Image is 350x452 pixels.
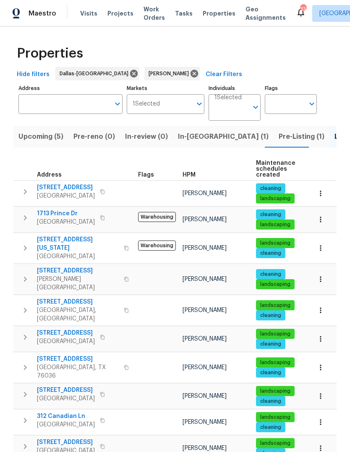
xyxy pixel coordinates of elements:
[37,235,119,252] span: [STREET_ADDRESS][US_STATE]
[257,195,294,202] span: landscaping
[37,275,119,292] span: [PERSON_NAME][GEOGRAPHIC_DATA]
[37,209,95,218] span: 1713 Prince Dr
[37,412,95,420] span: 312 Canadian Ln
[257,312,285,319] span: cleaning
[37,363,119,380] span: [GEOGRAPHIC_DATA], TX 76036
[250,101,261,113] button: Open
[257,414,294,421] span: landscaping
[125,131,168,143] span: In-review (0)
[193,98,205,110] button: Open
[138,241,176,251] span: Warehousing
[257,221,294,228] span: landscaping
[183,190,227,196] span: [PERSON_NAME]
[17,49,83,58] span: Properties
[183,336,227,342] span: [PERSON_NAME]
[37,394,95,403] span: [GEOGRAPHIC_DATA]
[257,302,294,309] span: landscaping
[37,337,95,346] span: [GEOGRAPHIC_DATA]
[203,9,235,18] span: Properties
[183,217,227,222] span: [PERSON_NAME]
[257,359,294,366] span: landscaping
[257,424,285,431] span: cleaning
[246,5,286,22] span: Geo Assignments
[138,172,154,178] span: Flags
[257,240,294,247] span: landscaping
[183,245,227,251] span: [PERSON_NAME]
[178,131,269,143] span: In-[GEOGRAPHIC_DATA] (1)
[183,393,227,399] span: [PERSON_NAME]
[18,131,63,143] span: Upcoming (5)
[18,86,123,91] label: Address
[265,86,317,91] label: Flags
[257,369,285,376] span: cleaning
[257,185,285,192] span: cleaning
[37,192,95,200] span: [GEOGRAPHIC_DATA]
[80,9,97,18] span: Visits
[37,420,95,429] span: [GEOGRAPHIC_DATA]
[144,67,200,80] div: [PERSON_NAME]
[202,67,246,82] button: Clear Filters
[107,9,133,18] span: Projects
[37,329,95,337] span: [STREET_ADDRESS]
[183,276,227,282] span: [PERSON_NAME]
[257,271,285,278] span: cleaning
[175,11,193,16] span: Tasks
[257,341,285,348] span: cleaning
[306,98,318,110] button: Open
[138,212,176,222] span: Warehousing
[149,69,192,78] span: [PERSON_NAME]
[37,298,119,306] span: [STREET_ADDRESS]
[37,172,62,178] span: Address
[206,69,242,80] span: Clear Filters
[256,160,295,178] span: Maintenance schedules created
[257,388,294,395] span: landscaping
[183,365,227,370] span: [PERSON_NAME]
[183,172,196,178] span: HPM
[127,86,205,91] label: Markets
[183,445,227,451] span: [PERSON_NAME]
[133,100,160,108] span: 1 Selected
[13,67,53,82] button: Hide filters
[183,307,227,313] span: [PERSON_NAME]
[112,98,123,110] button: Open
[73,131,115,143] span: Pre-reno (0)
[37,386,95,394] span: [STREET_ADDRESS]
[257,330,294,338] span: landscaping
[60,69,132,78] span: Dallas-[GEOGRAPHIC_DATA]
[37,218,95,226] span: [GEOGRAPHIC_DATA]
[214,94,242,101] span: 1 Selected
[279,131,324,143] span: Pre-Listing (1)
[37,355,119,363] span: [STREET_ADDRESS]
[257,211,285,218] span: cleaning
[29,9,56,18] span: Maestro
[257,250,285,257] span: cleaning
[144,5,165,22] span: Work Orders
[55,67,139,80] div: Dallas-[GEOGRAPHIC_DATA]
[257,281,294,288] span: landscaping
[37,306,119,323] span: [GEOGRAPHIC_DATA], [GEOGRAPHIC_DATA]
[300,5,306,13] div: 33
[183,419,227,425] span: [PERSON_NAME]
[257,440,294,447] span: landscaping
[37,183,95,192] span: [STREET_ADDRESS]
[37,252,119,261] span: [GEOGRAPHIC_DATA]
[17,69,50,80] span: Hide filters
[37,438,95,447] span: [STREET_ADDRESS]
[37,267,119,275] span: [STREET_ADDRESS]
[209,86,261,91] label: Individuals
[257,398,285,405] span: cleaning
